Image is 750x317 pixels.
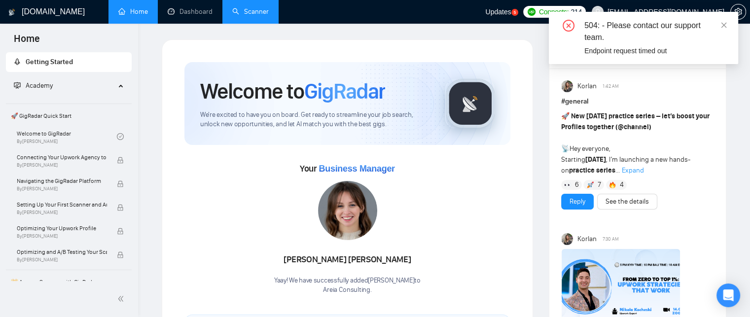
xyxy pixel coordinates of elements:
span: 🚀 GigRadar Quick Start [7,106,131,126]
a: homeHome [118,7,148,16]
span: 214 [571,6,581,17]
button: Reply [561,194,594,210]
span: Connects: [539,6,569,17]
h1: # general [561,96,714,107]
span: @channel [618,123,649,131]
a: 5 [511,9,518,16]
span: 1:42 AM [603,82,619,91]
span: Connecting Your Upwork Agency to GigRadar [17,152,107,162]
a: searchScanner [232,7,269,16]
span: lock [117,228,124,235]
span: close-circle [563,20,574,32]
img: gigradar-logo.png [446,79,495,128]
a: setting [730,8,746,16]
span: By [PERSON_NAME] [17,233,107,239]
span: Korlan [577,81,596,92]
p: Areia Consulting . [274,285,421,295]
span: Academy [26,81,53,90]
img: 🔥 [609,181,616,188]
img: Korlan [562,233,573,245]
text: 5 [513,10,516,15]
div: 504: - Please contact our support team. [584,20,726,43]
span: GigRadar [304,78,385,105]
span: 7 [597,180,601,190]
img: 1717012279191-83.jpg [318,181,377,240]
h1: Welcome to [200,78,385,105]
img: 👀 [564,181,571,188]
span: Navigating the GigRadar Platform [17,176,107,186]
span: 📡 [561,144,570,153]
span: Home [6,32,48,52]
span: check-circle [117,133,124,140]
span: close [720,22,727,29]
img: upwork-logo.png [528,8,536,16]
span: lock [117,204,124,211]
a: Welcome to GigRadarBy[PERSON_NAME] [17,126,117,147]
span: 👑 Agency Success with GigRadar [7,272,131,292]
li: Getting Started [6,52,132,72]
strong: practice series [569,166,615,175]
span: Setting Up Your First Scanner and Auto-Bidder [17,200,107,210]
span: 7:30 AM [603,235,619,244]
span: By [PERSON_NAME] [17,162,107,168]
button: See the details [597,194,657,210]
img: Korlan [562,80,573,92]
div: Yaay! We have successfully added [PERSON_NAME] to [274,276,421,295]
span: lock [117,157,124,164]
span: Expand [622,166,644,175]
div: Open Intercom Messenger [716,283,740,307]
span: Business Manager [319,164,394,174]
span: Korlan [577,234,596,245]
span: double-left [117,294,127,304]
span: Optimizing and A/B Testing Your Scanner for Better Results [17,247,107,257]
button: setting [730,4,746,20]
a: dashboardDashboard [168,7,213,16]
span: Getting Started [26,58,73,66]
span: lock [117,251,124,258]
span: Your [300,163,395,174]
span: fund-projection-screen [14,82,21,89]
div: [PERSON_NAME] [PERSON_NAME] [274,251,421,268]
strong: [DATE] [585,155,606,164]
span: We're excited to have you on board. Get ready to streamline your job search, unlock new opportuni... [200,110,429,129]
a: Reply [570,196,585,207]
span: user [594,8,601,15]
span: Optimizing Your Upwork Profile [17,223,107,233]
span: 🚀 [561,112,570,120]
span: rocket [14,58,21,65]
div: Endpoint request timed out [584,45,726,56]
img: logo [8,4,15,20]
img: 🚀 [587,181,594,188]
span: Hey everyone, Starting , I’m launching a new hands-on ... [561,112,710,175]
span: By [PERSON_NAME] [17,257,107,263]
span: Updates [485,8,511,16]
span: 6 [575,180,579,190]
strong: New [DATE] practice series – let’s boost your Profiles together ( ) [561,112,710,131]
span: lock [117,180,124,187]
span: Academy [14,81,53,90]
span: By [PERSON_NAME] [17,186,107,192]
span: 4 [620,180,624,190]
span: By [PERSON_NAME] [17,210,107,215]
a: See the details [606,196,649,207]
